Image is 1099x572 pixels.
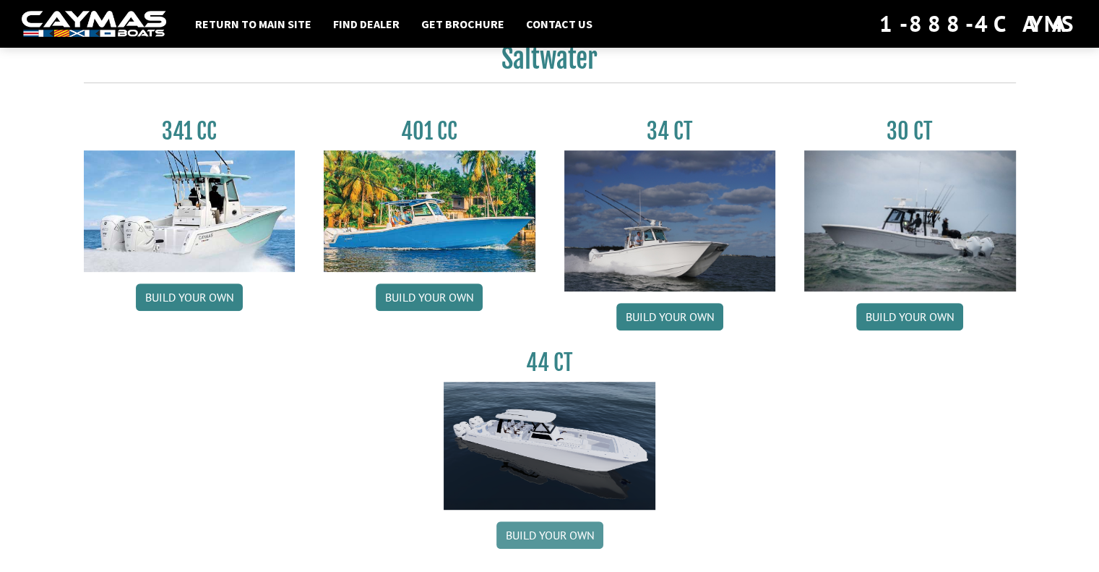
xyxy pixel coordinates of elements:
[324,150,535,272] img: 401CC_thumb.pg.jpg
[84,118,296,145] h3: 341 CC
[22,11,166,38] img: white-logo-c9c8dbefe5ff5ceceb0f0178aa75bf4bb51f6bca0971e226c86eb53dfe498488.png
[564,150,776,291] img: Caymas_34_CT_pic_1.jpg
[84,43,1016,83] h2: Saltwater
[84,150,296,272] img: 341CC-thumbjpg.jpg
[324,118,535,145] h3: 401 CC
[856,303,963,330] a: Build your own
[414,14,512,33] a: Get Brochure
[326,14,407,33] a: Find Dealer
[188,14,319,33] a: Return to main site
[496,521,603,549] a: Build your own
[136,283,243,311] a: Build your own
[444,382,655,511] img: 44ct_background.png
[376,283,483,311] a: Build your own
[519,14,600,33] a: Contact Us
[804,150,1016,291] img: 30_CT_photo_shoot_for_caymas_connect.jpg
[804,118,1016,145] h3: 30 CT
[616,303,723,330] a: Build your own
[564,118,776,145] h3: 34 CT
[879,8,1077,40] div: 1-888-4CAYMAS
[444,349,655,376] h3: 44 CT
